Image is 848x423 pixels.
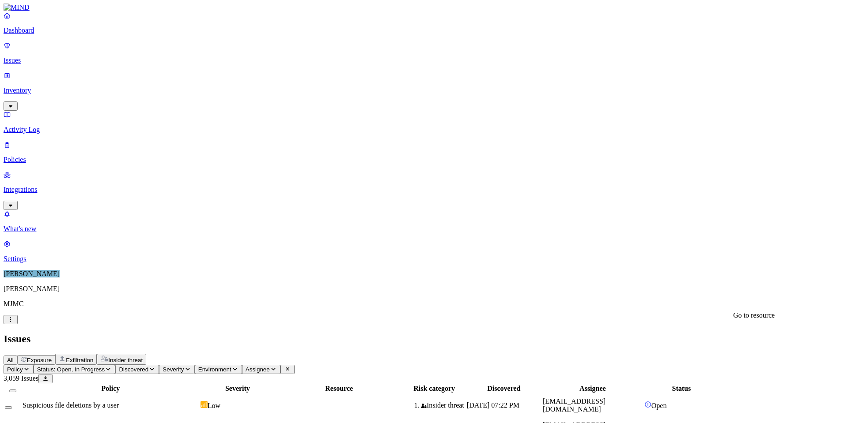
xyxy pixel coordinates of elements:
[4,56,844,64] p: Issues
[4,26,844,34] p: Dashboard
[4,4,30,11] img: MIND
[4,270,60,277] span: [PERSON_NAME]
[208,402,220,409] span: Low
[23,385,199,393] div: Policy
[4,225,844,233] p: What's new
[421,401,465,409] div: Insider threat
[467,385,541,393] div: Discovered
[119,366,148,373] span: Discovered
[4,300,844,308] p: MJMC
[108,357,143,363] span: Insider threat
[9,389,16,392] button: Select all
[733,311,775,319] div: Go to resource
[7,357,14,363] span: All
[276,401,280,409] span: –
[7,366,23,373] span: Policy
[163,366,184,373] span: Severity
[403,385,465,393] div: Risk category
[4,86,844,94] p: Inventory
[4,126,844,134] p: Activity Log
[5,406,12,409] button: Select row
[651,402,667,409] span: Open
[543,397,606,413] span: [EMAIL_ADDRESS][DOMAIN_NAME]
[276,385,401,393] div: Resource
[4,333,844,345] h2: Issues
[201,385,275,393] div: Severity
[201,401,208,408] img: severity-low
[27,357,52,363] span: Exposure
[4,255,844,263] p: Settings
[246,366,270,373] span: Assignee
[543,385,643,393] div: Assignee
[23,401,119,409] span: Suspicious file deletions by a user
[198,366,231,373] span: Environment
[4,186,844,194] p: Integrations
[66,357,93,363] span: Exfiltration
[644,385,719,393] div: Status
[4,285,844,293] p: [PERSON_NAME]
[4,156,844,164] p: Policies
[644,401,651,408] img: status-open
[467,401,519,409] span: [DATE] 07:22 PM
[37,366,105,373] span: Status: Open, In Progress
[4,374,38,382] span: 3,059 Issues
